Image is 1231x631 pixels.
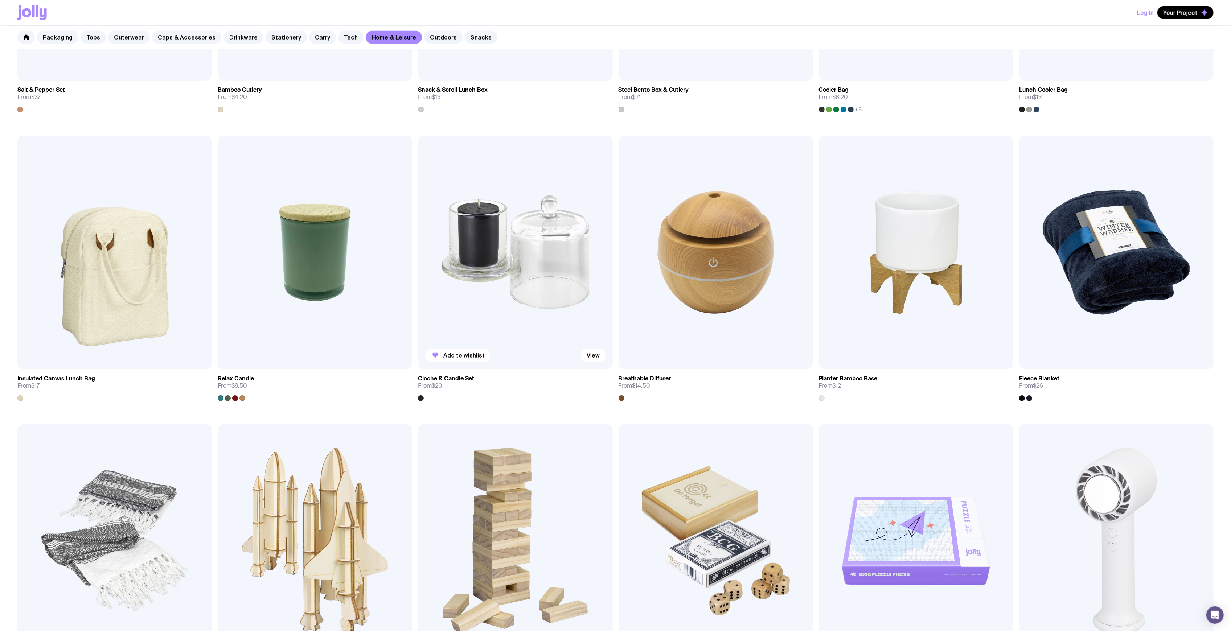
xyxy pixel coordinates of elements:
[465,31,497,44] a: Snacks
[17,369,212,401] a: Insulated Canvas Lunch BagFrom$17
[81,31,106,44] a: Tops
[1019,81,1214,112] a: Lunch Cooler BagFrom$13
[581,349,606,362] a: View
[1206,606,1224,624] div: Open Intercom Messenger
[432,382,442,389] span: $20
[17,375,95,382] h3: Insulated Canvas Lunch Bag
[632,93,641,101] span: $21
[218,81,412,112] a: Bamboo CutleryFrom$4.20
[424,31,463,44] a: Outdoors
[1033,382,1043,389] span: $26
[418,81,612,112] a: Snack & Scroll Lunch BoxFrom$13
[218,369,412,401] a: Relax CandleFrom$9.50
[418,369,612,401] a: Cloche & Candle SetFrom$20
[1163,9,1198,16] span: Your Project
[266,31,307,44] a: Stationery
[619,369,813,401] a: Breathable DiffuserFrom$14.50
[108,31,150,44] a: Outerwear
[17,382,40,389] span: From
[833,93,848,101] span: $8.20
[218,86,262,94] h3: Bamboo Cutlery
[1019,86,1068,94] h3: Lunch Cooler Bag
[231,93,247,101] span: $4.20
[1019,369,1214,401] a: Fleece BlanketFrom$26
[1157,6,1214,19] button: Your Project
[223,31,263,44] a: Drinkware
[218,94,247,101] span: From
[432,93,440,101] span: $13
[619,94,641,101] span: From
[17,86,65,94] h3: Salt & Pepper Set
[819,375,878,382] h3: Planter Bamboo Base
[418,86,488,94] h3: Snack & Scroll Lunch Box
[17,94,41,101] span: From
[418,94,440,101] span: From
[31,93,41,101] span: $37
[425,349,491,362] button: Add to wishlist
[819,382,841,389] span: From
[833,382,841,389] span: $12
[152,31,221,44] a: Caps & Accessories
[443,352,485,359] span: Add to wishlist
[819,94,848,101] span: From
[1137,6,1154,19] button: Log In
[309,31,336,44] a: Carry
[37,31,78,44] a: Packaging
[17,81,212,112] a: Salt & Pepper SetFrom$37
[1019,375,1059,382] h3: Fleece Blanket
[619,375,671,382] h3: Breathable Diffuser
[1033,93,1042,101] span: $13
[418,375,474,382] h3: Cloche & Candle Set
[855,107,862,112] span: +6
[338,31,364,44] a: Tech
[619,382,651,389] span: From
[632,382,651,389] span: $14.50
[1019,94,1042,101] span: From
[231,382,247,389] span: $9.50
[31,382,40,389] span: $17
[619,86,689,94] h3: Steel Bento Box & Cutlery
[819,81,1013,112] a: Cooler BagFrom$8.20+6
[218,375,254,382] h3: Relax Candle
[619,81,813,112] a: Steel Bento Box & CutleryFrom$21
[819,369,1013,401] a: Planter Bamboo BaseFrom$12
[1019,382,1043,389] span: From
[366,31,422,44] a: Home & Leisure
[819,86,849,94] h3: Cooler Bag
[418,382,442,389] span: From
[218,382,247,389] span: From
